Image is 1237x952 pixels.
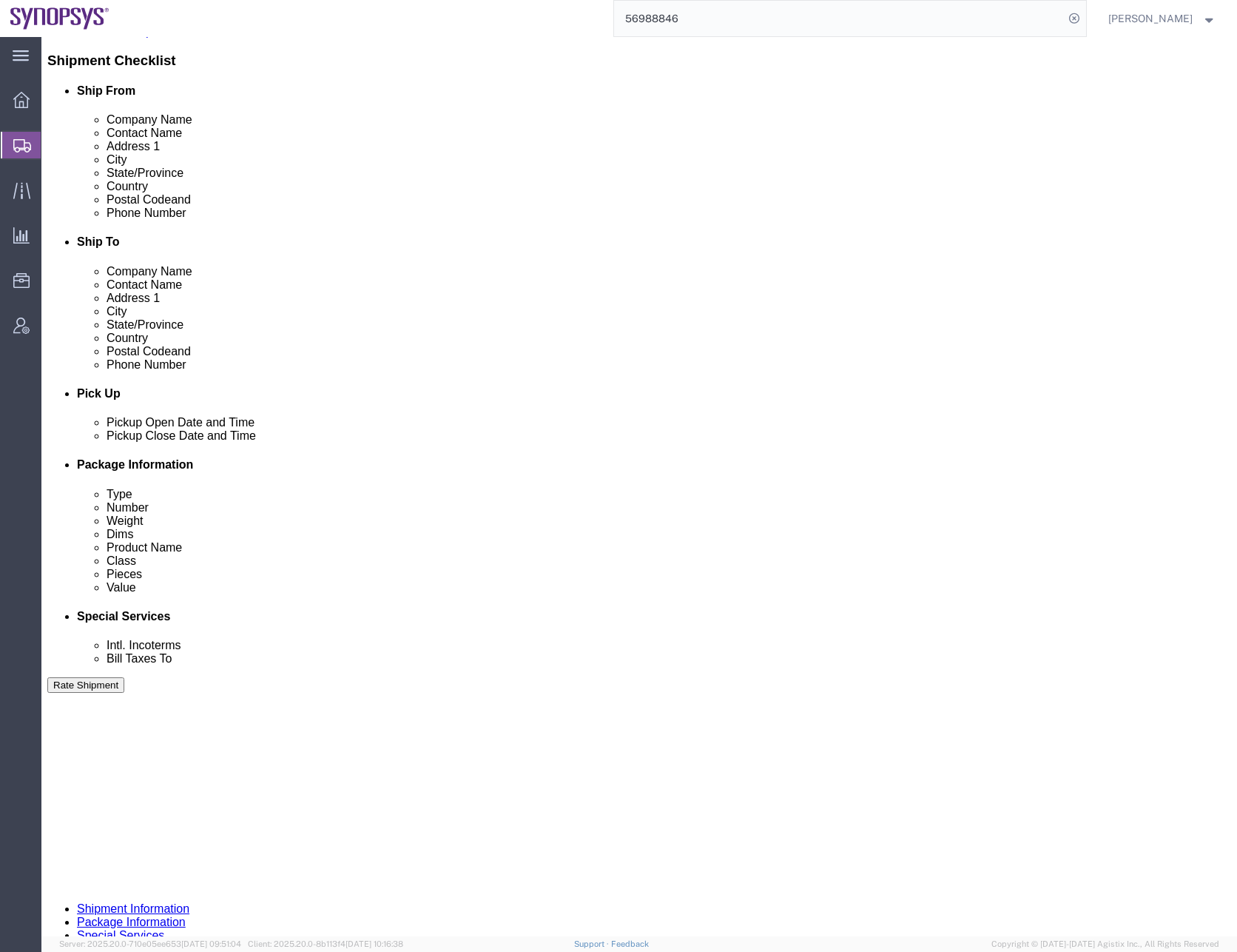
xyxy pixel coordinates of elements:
span: [DATE] 10:16:38 [346,939,403,948]
a: Support [574,939,611,948]
iframe: FS Legacy Container [41,37,1237,936]
span: Server: 2025.20.0-710e05ee653 [59,939,241,948]
input: Search for shipment number, reference number [614,1,1064,36]
img: logo [10,7,109,30]
a: Feedback [611,939,649,948]
span: Rafael Chacon [1108,10,1193,27]
button: [PERSON_NAME] [1108,10,1217,27]
span: [DATE] 09:51:04 [181,939,241,948]
span: Copyright © [DATE]-[DATE] Agistix Inc., All Rights Reserved [991,938,1219,951]
span: Client: 2025.20.0-8b113f4 [248,939,403,948]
